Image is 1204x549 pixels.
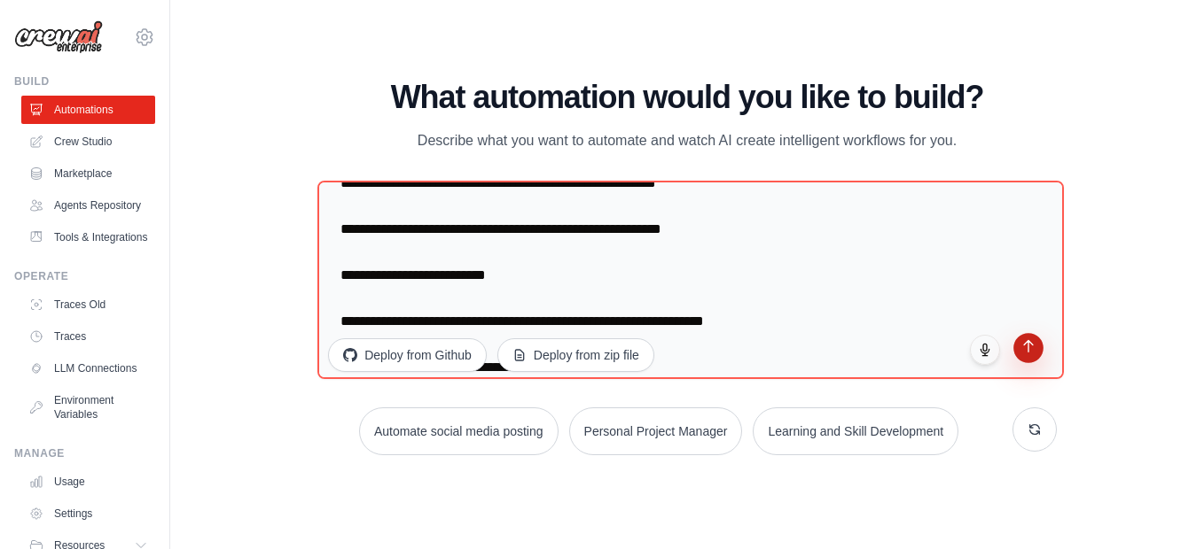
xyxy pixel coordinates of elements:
[317,80,1057,115] h1: What automation would you like to build?
[21,223,155,251] a: Tools & Integrations
[21,290,155,319] a: Traces Old
[21,468,155,496] a: Usage
[21,386,155,429] a: Environment Variables
[21,499,155,528] a: Settings
[14,269,155,283] div: Operate
[21,128,155,156] a: Crew Studio
[21,191,155,220] a: Agents Repository
[21,96,155,124] a: Automations
[569,407,743,455] button: Personal Project Manager
[21,322,155,351] a: Traces
[328,338,487,372] button: Deploy from Github
[359,407,559,455] button: Automate social media posting
[497,338,654,372] button: Deploy from zip file
[21,354,155,383] a: LLM Connections
[389,129,985,152] p: Describe what you want to automate and watch AI create intelligent workflows for you.
[14,74,155,89] div: Build
[753,407,958,455] button: Learning and Skill Development
[14,446,155,460] div: Manage
[1115,464,1204,549] div: Widget de chat
[1115,464,1204,549] iframe: Chat Widget
[21,159,155,188] a: Marketplace
[14,20,103,54] img: Logo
